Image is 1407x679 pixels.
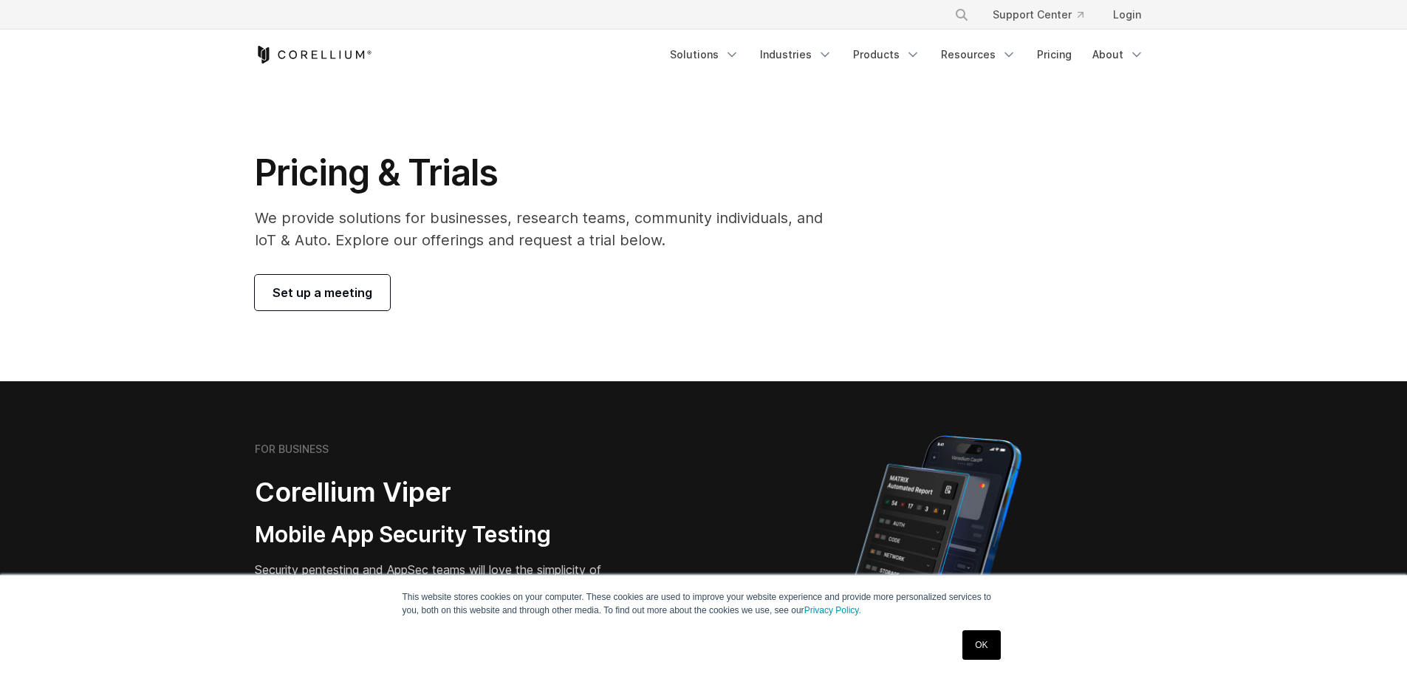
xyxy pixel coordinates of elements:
a: Resources [932,41,1025,68]
h3: Mobile App Security Testing [255,521,633,549]
button: Search [948,1,975,28]
p: Security pentesting and AppSec teams will love the simplicity of automated report generation comb... [255,561,633,614]
div: Navigation Menu [661,41,1153,68]
a: Pricing [1028,41,1081,68]
p: We provide solutions for businesses, research teams, community individuals, and IoT & Auto. Explo... [255,207,843,251]
a: Products [844,41,929,68]
span: Set up a meeting [273,284,372,301]
h6: FOR BUSINESS [255,443,329,456]
a: Industries [751,41,841,68]
a: Corellium Home [255,46,372,64]
a: Support Center [981,1,1095,28]
a: About [1084,41,1153,68]
h2: Corellium Viper [255,476,633,509]
a: Set up a meeting [255,275,390,310]
a: Login [1101,1,1153,28]
div: Navigation Menu [937,1,1153,28]
h1: Pricing & Trials [255,151,843,195]
a: Solutions [661,41,748,68]
p: This website stores cookies on your computer. These cookies are used to improve your website expe... [403,590,1005,617]
a: OK [962,630,1000,660]
a: Privacy Policy. [804,605,861,615]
